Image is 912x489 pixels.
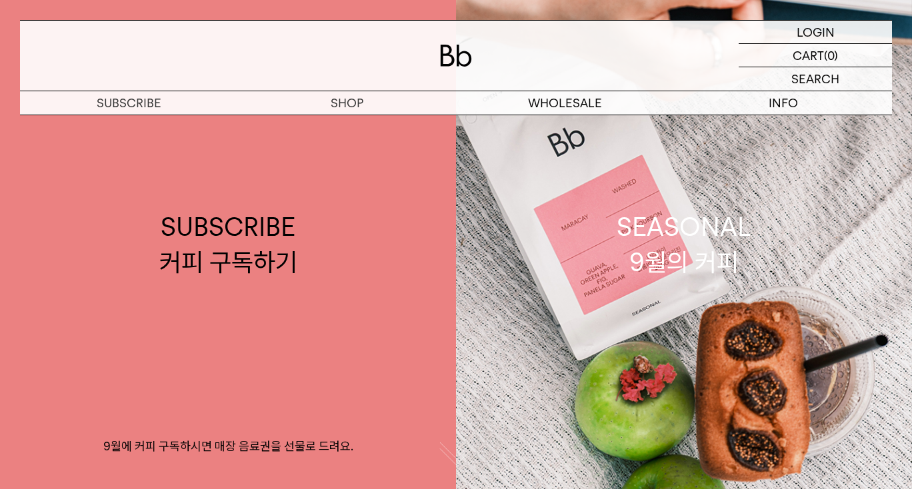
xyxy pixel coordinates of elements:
p: CART [793,44,824,67]
p: INFO [674,91,892,115]
a: CART (0) [739,44,892,67]
div: SEASONAL 9월의 커피 [617,209,751,280]
a: SUBSCRIBE [20,91,238,115]
img: 로고 [440,45,472,67]
p: SEARCH [791,67,839,91]
a: SHOP [238,91,456,115]
p: WHOLESALE [456,91,674,115]
a: LOGIN [739,21,892,44]
div: SUBSCRIBE 커피 구독하기 [159,209,297,280]
p: (0) [824,44,838,67]
p: LOGIN [797,21,835,43]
